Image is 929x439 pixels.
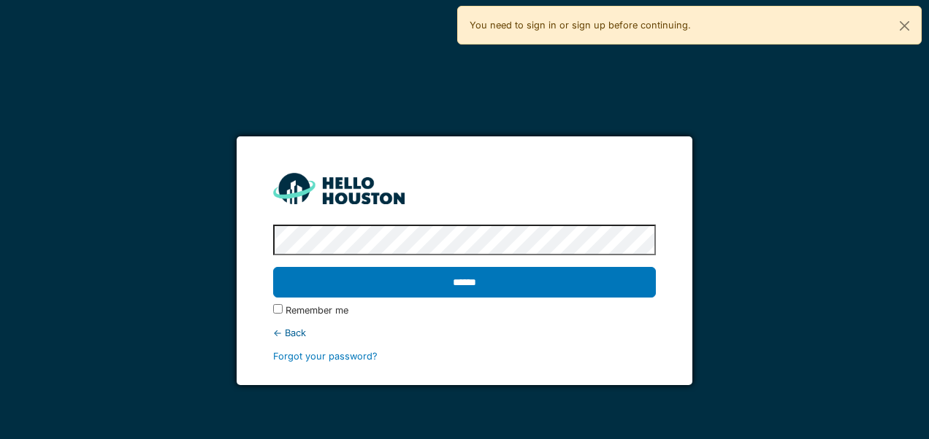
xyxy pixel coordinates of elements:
a: Forgot your password? [273,351,378,362]
label: Remember me [286,303,348,317]
div: You need to sign in or sign up before continuing. [457,6,922,44]
div: ← Back [273,326,655,340]
button: Close [888,7,921,45]
img: HH_line-BYnF2_Hg.png [273,173,405,204]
